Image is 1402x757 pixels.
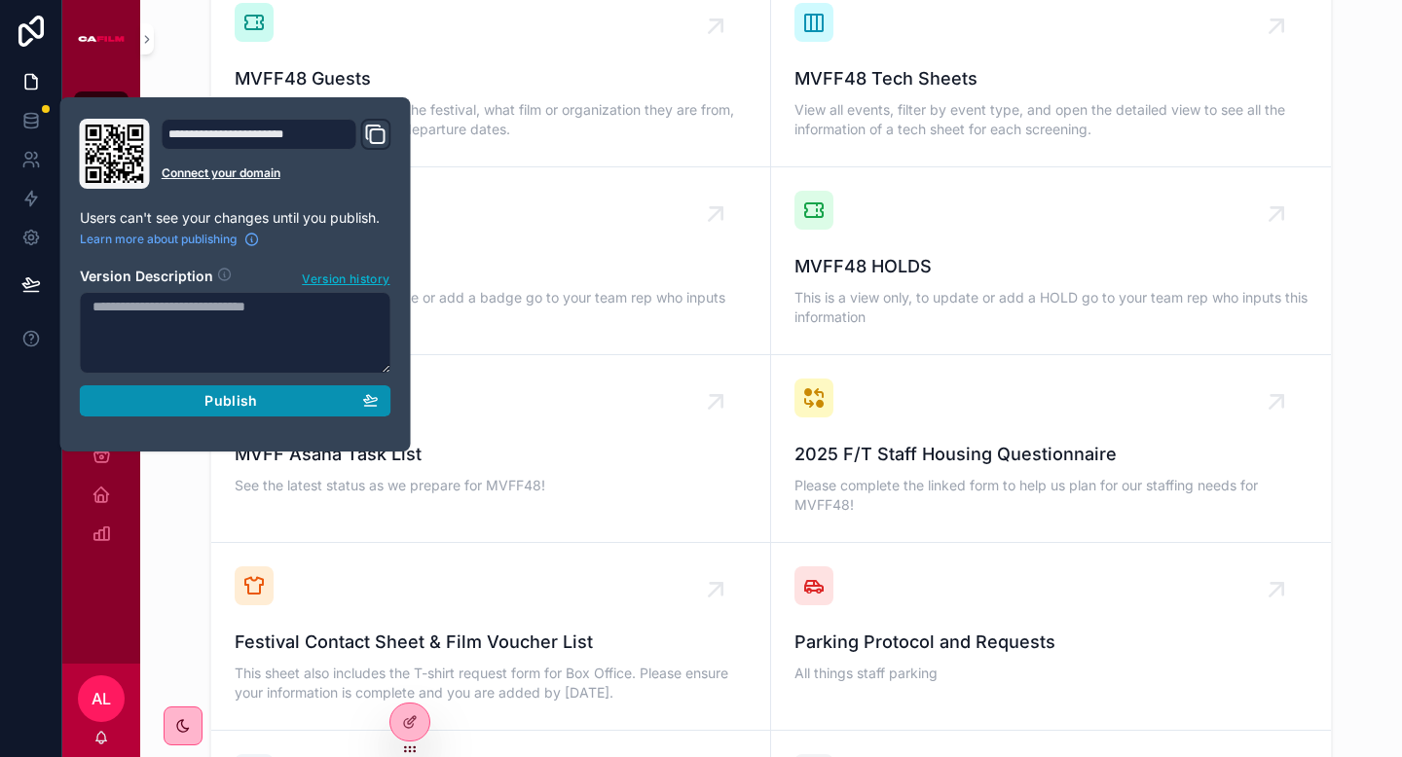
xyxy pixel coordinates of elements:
[794,476,1308,515] span: Please complete the linked form to help us plan for our staffing needs for MVFF48!
[204,392,257,410] span: Publish
[235,253,747,280] span: MVFF48 BADGES
[78,23,125,54] img: App logo
[794,100,1308,139] span: View all events, filter by event type, and open the detailed view to see all the information of a...
[80,232,260,247] a: Learn more about publishing
[771,167,1331,355] a: MVFF48 HOLDSThis is a view only, to update or add a HOLD go to your team rep who inputs this info...
[235,664,747,703] span: This sheet also includes the T-shirt request form for Box Office. Please ensure your information ...
[162,119,391,189] div: Domain and Custom Link
[211,167,771,355] a: MVFF48 BADGESThis is a view only, to update or add a badge go to your team rep who inputs names
[162,165,391,181] a: Connect your domain
[92,687,111,710] span: AL
[235,65,747,92] span: MVFF48 Guests
[302,268,389,287] span: Version history
[235,100,747,139] span: View the guests attending the festival, what film or organization they are from, as well as their...
[771,355,1331,543] a: 2025 F/T Staff Housing QuestionnairePlease complete the linked form to help us plan for our staff...
[794,288,1308,327] span: This is a view only, to update or add a HOLD go to your team rep who inputs this information
[794,65,1308,92] span: MVFF48 Tech Sheets
[794,629,1308,656] span: Parking Protocol and Requests
[235,441,747,468] span: MVFF Asana Task List
[794,664,1308,683] span: All things staff parking
[80,385,391,416] button: Publish
[80,208,391,228] p: Users can't see your changes until you publish.
[62,78,140,576] div: scrollable content
[235,629,747,656] span: Festival Contact Sheet & Film Voucher List
[80,232,237,247] span: Learn more about publishing
[211,543,771,731] a: Festival Contact Sheet & Film Voucher ListThis sheet also includes the T-shirt request form for B...
[771,543,1331,731] a: Parking Protocol and RequestsAll things staff parking
[235,288,747,327] span: This is a view only, to update or add a badge go to your team rep who inputs names
[235,476,747,495] span: See the latest status as we prepare for MVFF48!
[794,253,1308,280] span: MVFF48 HOLDS
[80,267,213,288] h2: Version Description
[211,355,771,543] a: MVFF Asana Task ListSee the latest status as we prepare for MVFF48!
[794,441,1308,468] span: 2025 F/T Staff Housing Questionnaire
[301,267,390,288] button: Version history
